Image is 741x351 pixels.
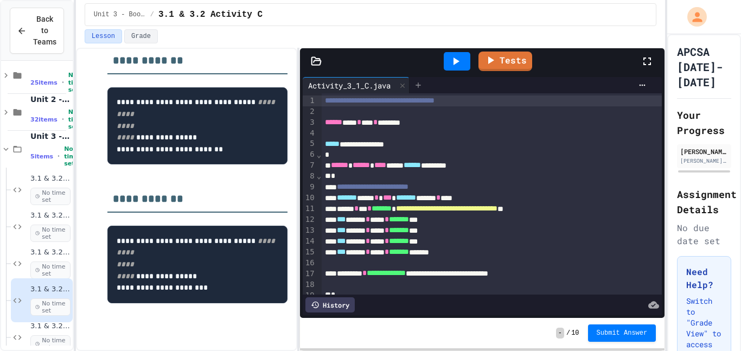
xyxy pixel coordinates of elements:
[30,94,71,104] span: Unit 2 - Using Objects
[150,10,154,19] span: /
[303,80,396,91] div: Activity_3_1_C.java
[158,8,263,21] span: 3.1 & 3.2 Activity C
[303,247,316,258] div: 15
[30,116,58,123] span: 32 items
[30,248,71,257] span: 3.1 & 3.2 Activity B
[30,285,71,294] span: 3.1 & 3.2 Activity C
[30,261,71,279] span: No time set
[303,225,316,236] div: 13
[305,297,355,312] div: History
[68,109,84,130] span: No time set
[677,107,731,138] h2: Your Progress
[303,290,316,301] div: 19
[303,193,316,203] div: 10
[588,324,656,342] button: Submit Answer
[303,182,316,193] div: 9
[677,44,731,90] h1: APCSA [DATE]-[DATE]
[30,211,71,220] span: 3.1 & 3.2 Activity A
[30,131,71,141] span: Unit 3 - Boolean Expressions
[556,328,564,339] span: -
[303,214,316,225] div: 12
[30,225,71,242] span: No time set
[303,149,316,160] div: 6
[566,329,570,337] span: /
[316,150,322,159] span: Fold line
[124,29,158,43] button: Grade
[85,29,122,43] button: Lesson
[677,187,731,217] h2: Assignment Details
[597,329,648,337] span: Submit Answer
[571,329,579,337] span: 10
[30,298,71,316] span: No time set
[478,52,532,71] a: Tests
[303,77,410,93] div: Activity_3_1_C.java
[30,153,53,160] span: 5 items
[30,79,58,86] span: 25 items
[686,265,722,291] h3: Need Help?
[316,171,322,180] span: Fold line
[30,322,71,331] span: 3.1 & 3.2 Activity D
[303,128,316,139] div: 4
[303,95,316,106] div: 1
[10,8,64,54] button: Back to Teams
[58,152,60,161] span: •
[303,269,316,279] div: 17
[94,10,146,19] span: Unit 3 - Boolean Expressions
[303,117,316,128] div: 3
[303,258,316,269] div: 16
[64,145,79,167] span: No time set
[33,14,56,48] span: Back to Teams
[303,203,316,214] div: 11
[68,72,84,93] span: No time set
[30,174,71,183] span: 3.1 & 3.2 Lesson
[303,171,316,182] div: 8
[62,78,64,87] span: •
[680,146,728,156] div: [PERSON_NAME]
[30,188,71,205] span: No time set
[303,138,316,149] div: 5
[303,106,316,117] div: 2
[677,221,731,247] div: No due date set
[676,4,710,29] div: My Account
[303,236,316,247] div: 14
[303,160,316,171] div: 7
[680,157,728,165] div: [PERSON_NAME][EMAIL_ADDRESS][DOMAIN_NAME]
[303,279,316,290] div: 18
[62,115,64,124] span: •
